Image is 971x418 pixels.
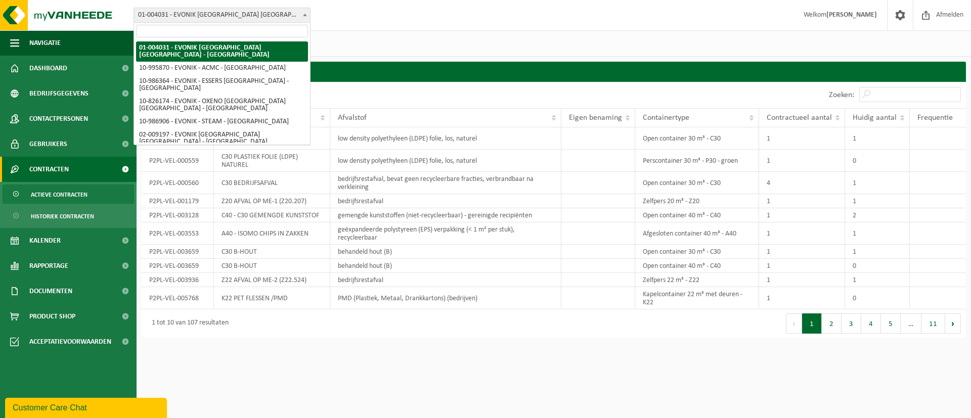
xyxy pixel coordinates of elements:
[136,128,308,149] li: 02-009197 - EVONIK [GEOGRAPHIC_DATA] [GEOGRAPHIC_DATA] - [GEOGRAPHIC_DATA]
[330,245,561,259] td: behandeld hout (B)
[853,114,897,122] span: Huidig aantal
[901,313,921,334] span: …
[142,172,214,194] td: P2PL-VEL-000560
[845,259,910,273] td: 0
[845,245,910,259] td: 1
[214,208,330,222] td: C40 - C30 GEMENGDE KUNSTSTOF
[136,62,308,75] li: 10-995870 - EVONIK - ACMC - [GEOGRAPHIC_DATA]
[136,75,308,95] li: 10-986364 - EVONIK - ESSERS [GEOGRAPHIC_DATA] - [GEOGRAPHIC_DATA]
[330,222,561,245] td: geëxpandeerde polystyreen (EPS) verpakking (< 1 m² per stuk), recycleerbaar
[635,172,760,194] td: Open container 30 m³ - C30
[759,287,845,309] td: 1
[29,81,89,106] span: Bedrijfsgegevens
[829,91,854,99] label: Zoeken:
[822,313,842,334] button: 2
[29,106,88,131] span: Contactpersonen
[845,172,910,194] td: 1
[142,222,214,245] td: P2PL-VEL-003553
[338,114,367,122] span: Afvalstof
[845,222,910,245] td: 1
[759,273,845,287] td: 1
[635,273,760,287] td: Zelfpers 22 m³ - Z22
[3,184,134,204] a: Actieve contracten
[142,273,214,287] td: P2PL-VEL-003936
[861,313,881,334] button: 4
[569,114,622,122] span: Eigen benaming
[214,259,330,273] td: C30 B-HOUT
[142,259,214,273] td: P2PL-VEL-003659
[3,206,134,225] a: Historiek contracten
[136,41,308,62] li: 01-004031 - EVONIK [GEOGRAPHIC_DATA] [GEOGRAPHIC_DATA] - [GEOGRAPHIC_DATA]
[759,150,845,172] td: 1
[826,11,877,19] strong: [PERSON_NAME]
[134,8,310,22] span: 01-004031 - EVONIK ANTWERPEN NV - ANTWERPEN
[845,287,910,309] td: 0
[31,185,87,204] span: Actieve contracten
[767,114,832,122] span: Contractueel aantal
[759,259,845,273] td: 1
[786,313,802,334] button: Previous
[635,127,760,150] td: Open container 30 m³ - C30
[330,208,561,222] td: gemengde kunststoffen (niet-recycleerbaar) - gereinigde recipiënten
[31,207,94,226] span: Historiek contracten
[29,228,61,253] span: Kalender
[635,259,760,273] td: Open container 40 m³ - C40
[635,245,760,259] td: Open container 30 m³ - C30
[845,208,910,222] td: 2
[214,172,330,194] td: C30 BEDRIJFSAFVAL
[330,150,561,172] td: low density polyethyleen (LDPE) folie, los, naturel
[214,194,330,208] td: Z20 AFVAL OP ME-1 (Z20.207)
[29,329,111,354] span: Acceptatievoorwaarden
[759,127,845,150] td: 1
[330,287,561,309] td: PMD (Plastiek, Metaal, Drankkartons) (bedrijven)
[330,194,561,208] td: bedrijfsrestafval
[136,115,308,128] li: 10-986906 - EVONIK - STEAM - [GEOGRAPHIC_DATA]
[759,208,845,222] td: 1
[330,259,561,273] td: behandeld hout (B)
[917,114,953,122] span: Frequentie
[214,222,330,245] td: A40 - ISOMO CHIPS IN ZAKKEN
[802,313,822,334] button: 1
[142,62,966,81] h2: Contracten
[330,273,561,287] td: bedrijfsrestafval
[330,127,561,150] td: low density polyethyleen (LDPE) folie, los, naturel
[845,127,910,150] td: 1
[142,150,214,172] td: P2PL-VEL-000559
[142,208,214,222] td: P2PL-VEL-003128
[29,131,67,157] span: Gebruikers
[759,194,845,208] td: 1
[759,172,845,194] td: 4
[635,194,760,208] td: Zelfpers 20 m³ - Z20
[214,150,330,172] td: C30 PLASTIEK FOLIE (LDPE) NATUREL
[142,194,214,208] td: P2PL-VEL-001179
[214,273,330,287] td: Z22 AFVAL OP ME-2 (Z22.524)
[136,95,308,115] li: 10-826174 - EVONIK - OXENO [GEOGRAPHIC_DATA] [GEOGRAPHIC_DATA] - [GEOGRAPHIC_DATA]
[635,150,760,172] td: Perscontainer 30 m³ - P30 - groen
[214,245,330,259] td: C30 B-HOUT
[134,8,311,23] span: 01-004031 - EVONIK ANTWERPEN NV - ANTWERPEN
[881,313,901,334] button: 5
[29,253,68,278] span: Rapportage
[147,314,229,333] div: 1 tot 10 van 107 resultaten
[29,278,72,304] span: Documenten
[845,273,910,287] td: 1
[29,304,75,329] span: Product Shop
[635,208,760,222] td: Open container 40 m³ - C40
[845,150,910,172] td: 0
[142,245,214,259] td: P2PL-VEL-003659
[845,194,910,208] td: 1
[921,313,945,334] button: 11
[29,157,69,182] span: Contracten
[945,313,961,334] button: Next
[635,287,760,309] td: Kapelcontainer 22 m³ met deuren - K22
[214,287,330,309] td: K22 PET FLESSEN /PMD
[29,56,67,81] span: Dashboard
[842,313,861,334] button: 3
[643,114,689,122] span: Containertype
[142,287,214,309] td: P2PL-VEL-005768
[330,172,561,194] td: bedrijfsrestafval, bevat geen recycleerbare fracties, verbrandbaar na verkleining
[759,222,845,245] td: 1
[5,396,169,418] iframe: chat widget
[29,30,61,56] span: Navigatie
